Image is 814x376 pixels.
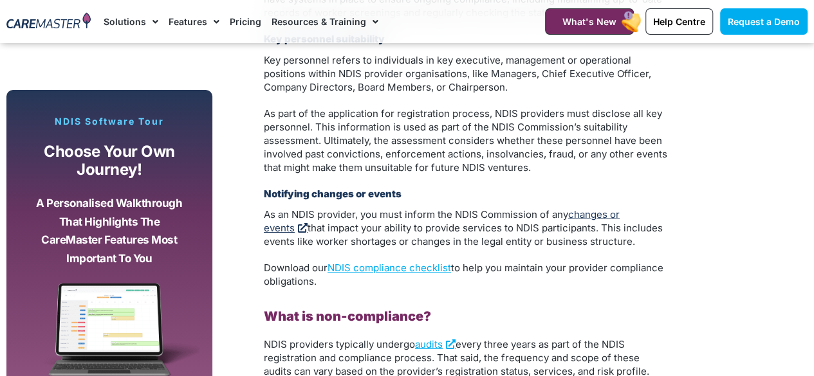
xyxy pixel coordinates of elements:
[264,208,620,234] a: changes or events
[6,12,91,31] img: CareMaster Logo
[264,208,669,248] p: As an NDIS provider, you must inform the NDIS Commission of any that impact your ability to provi...
[264,188,402,200] strong: Notifying changes or events
[264,309,431,324] strong: What is non-compliance?
[328,262,451,274] a: NDIS compliance checklist
[264,53,669,94] p: Key personnel refers to individuals in key executive, management or operational positions within ...
[29,194,190,267] p: A personalised walkthrough that highlights the CareMaster features most important to you
[720,8,808,35] a: Request a Demo
[415,338,456,350] a: audits
[728,16,800,27] span: Request a Demo
[264,261,669,288] p: Download our to help you maintain your provider compliance obligations.
[545,8,634,35] a: What's New
[29,143,190,179] p: Choose your own journey!
[562,16,616,27] span: What's New
[645,8,713,35] a: Help Centre
[19,116,199,127] p: NDIS Software Tour
[653,16,705,27] span: Help Centre
[264,107,669,174] p: As part of the application for registration process, NDIS providers must disclose all key personn...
